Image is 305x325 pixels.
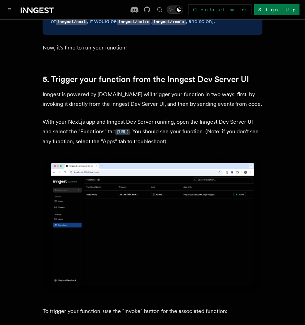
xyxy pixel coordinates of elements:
[115,128,130,135] a: [URL]
[5,5,14,14] button: Toggle navigation
[56,19,87,25] code: inngest/next
[43,306,262,316] p: To trigger your function, use the "Invoke" button for the associated function:
[43,90,262,109] p: Inngest is powered by [DOMAIN_NAME] will trigger your function in two ways: first, by invoking it...
[254,4,300,15] a: Sign Up
[43,157,262,295] img: Inngest Dev Server web interface's functions tab with functions listed
[43,75,249,84] a: 5. Trigger your function from the Inngest Dev Server UI
[43,43,262,53] p: Now, it's time to run your function!
[117,19,150,25] code: inngest/astro
[152,19,185,25] code: inngest/remix
[43,117,262,146] p: With your Next.js app and Inngest Dev Server running, open the Inngest Dev Server UI and select t...
[189,4,251,15] a: Contact sales
[156,5,164,14] button: Find something...
[167,5,183,14] button: Toggle dark mode
[115,129,130,135] code: [URL]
